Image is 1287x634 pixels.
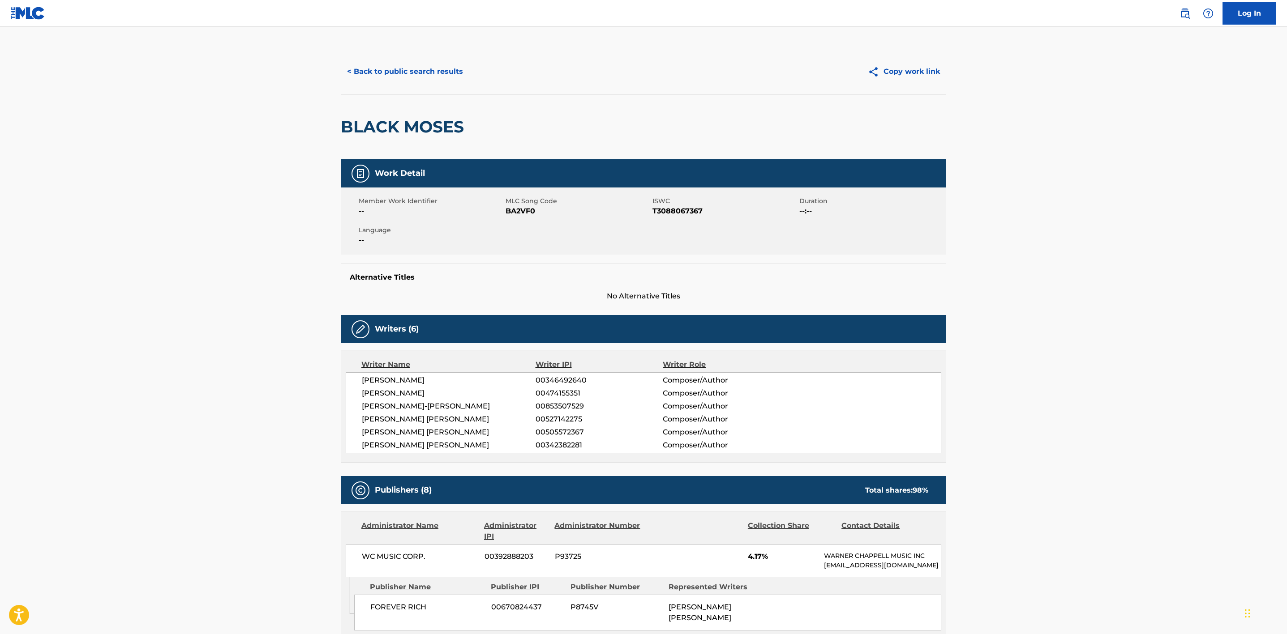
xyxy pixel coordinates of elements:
[355,324,366,335] img: Writers
[362,414,536,425] span: [PERSON_NAME] [PERSON_NAME]
[361,359,536,370] div: Writer Name
[370,582,484,592] div: Publisher Name
[554,520,641,542] div: Administrator Number
[799,196,944,206] span: Duration
[362,440,536,451] span: [PERSON_NAME] [PERSON_NAME]
[350,273,937,282] h5: Alternative Titles
[663,414,779,425] span: Composer/Author
[663,427,779,438] span: Composer/Author
[841,520,928,542] div: Contact Details
[485,551,548,562] span: 00392888203
[341,60,469,83] button: < Back to public search results
[491,582,564,592] div: Publisher IPI
[865,485,928,496] div: Total shares:
[341,117,468,137] h2: BLACK MOSES
[799,206,944,217] span: --:--
[536,427,663,438] span: 00505572367
[506,206,650,217] span: BA2VF0
[663,359,779,370] div: Writer Role
[824,561,941,570] p: [EMAIL_ADDRESS][DOMAIN_NAME]
[571,602,662,613] span: P8745V
[663,388,779,399] span: Composer/Author
[1245,600,1250,627] div: Drag
[748,520,835,542] div: Collection Share
[913,486,928,494] span: 98 %
[536,359,663,370] div: Writer IPI
[359,206,503,217] span: --
[669,582,760,592] div: Represented Writers
[362,401,536,412] span: [PERSON_NAME]-[PERSON_NAME]
[1223,2,1276,25] a: Log In
[341,291,946,302] span: No Alternative Titles
[652,206,797,217] span: T3088067367
[663,375,779,386] span: Composer/Author
[1180,8,1190,19] img: search
[748,551,817,562] span: 4.17%
[1203,8,1214,19] img: help
[355,485,366,496] img: Publishers
[362,551,478,562] span: WC MUSIC CORP.
[652,196,797,206] span: ISWC
[571,582,662,592] div: Publisher Number
[1199,4,1217,22] div: Help
[375,168,425,179] h5: Work Detail
[484,520,548,542] div: Administrator IPI
[555,551,642,562] span: P93725
[359,226,503,235] span: Language
[824,551,941,561] p: WARNER CHAPPELL MUSIC INC
[375,324,419,334] h5: Writers (6)
[359,235,503,246] span: --
[1176,4,1194,22] a: Public Search
[669,603,731,622] span: [PERSON_NAME] [PERSON_NAME]
[536,388,663,399] span: 00474155351
[362,388,536,399] span: [PERSON_NAME]
[359,196,503,206] span: Member Work Identifier
[663,440,779,451] span: Composer/Author
[536,440,663,451] span: 00342382281
[663,401,779,412] span: Composer/Author
[361,520,477,542] div: Administrator Name
[1242,591,1287,634] iframe: Chat Widget
[536,401,663,412] span: 00853507529
[862,60,946,83] button: Copy work link
[362,427,536,438] span: [PERSON_NAME] [PERSON_NAME]
[375,485,432,495] h5: Publishers (8)
[536,375,663,386] span: 00346492640
[11,7,45,20] img: MLC Logo
[355,168,366,179] img: Work Detail
[536,414,663,425] span: 00527142275
[491,602,564,613] span: 00670824437
[370,602,485,613] span: FOREVER RICH
[868,66,884,77] img: Copy work link
[506,196,650,206] span: MLC Song Code
[362,375,536,386] span: [PERSON_NAME]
